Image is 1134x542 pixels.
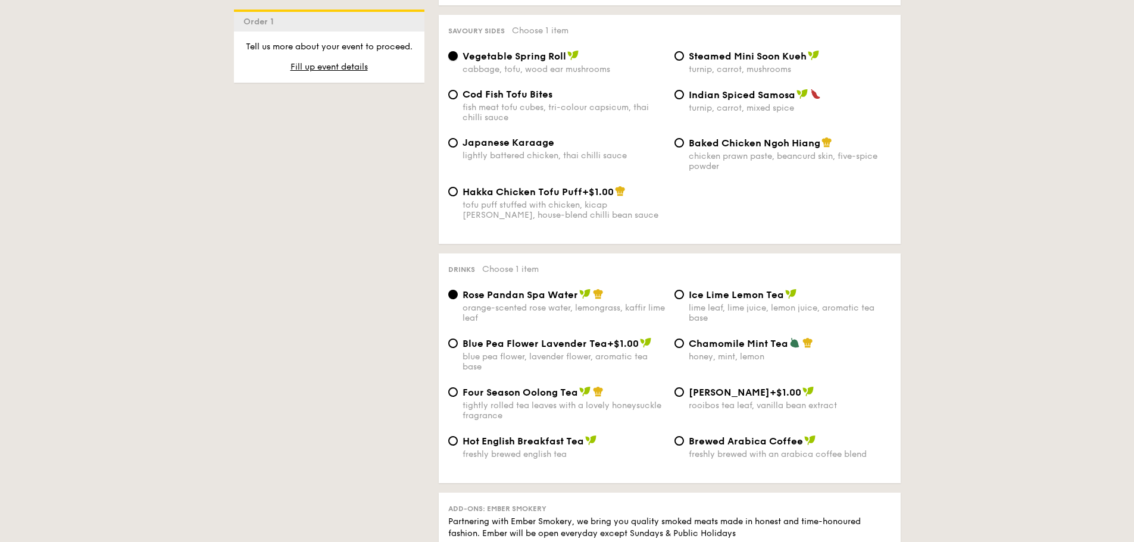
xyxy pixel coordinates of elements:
span: Chamomile Mint Tea [689,338,788,349]
span: Steamed Mini Soon Kueh [689,51,807,62]
input: Indian Spiced Samosaturnip, carrot, mixed spice [674,90,684,99]
div: Partnering with Ember Smokery, we bring you quality smoked meats made in honest and time-honoured... [448,516,891,540]
img: icon-vegan.f8ff3823.svg [796,89,808,99]
span: Four Season Oolong Tea [463,387,578,398]
img: icon-vegetarian.fe4039eb.svg [789,337,800,348]
span: Choose 1 item [482,264,539,274]
img: icon-spicy.37a8142b.svg [810,89,821,99]
div: orange-scented rose water, lemongrass, kaffir lime leaf [463,303,665,323]
input: Hakka Chicken Tofu Puff+$1.00tofu puff stuffed with chicken, kicap [PERSON_NAME], house-blend chi... [448,187,458,196]
input: Baked Chicken Ngoh Hiangchicken prawn paste, beancurd skin, five-spice powder [674,138,684,148]
p: Tell us more about your event to proceed. [243,41,415,53]
img: icon-vegan.f8ff3823.svg [579,289,591,299]
img: icon-vegan.f8ff3823.svg [585,435,597,446]
div: lime leaf, lime juice, lemon juice, aromatic tea base [689,303,891,323]
img: icon-chef-hat.a58ddaea.svg [821,137,832,148]
div: lightly battered chicken, thai chilli sauce [463,151,665,161]
img: icon-chef-hat.a58ddaea.svg [802,337,813,348]
span: Hot English Breakfast Tea [463,436,584,447]
div: fish meat tofu cubes, tri-colour capsicum, thai chilli sauce [463,102,665,123]
div: blue pea flower, lavender flower, aromatic tea base [463,352,665,372]
span: Blue Pea Flower Lavender Tea [463,338,607,349]
input: [PERSON_NAME]+$1.00rooibos tea leaf, vanilla bean extract [674,387,684,397]
img: icon-vegan.f8ff3823.svg [567,50,579,61]
span: Japanese Karaage [463,137,554,148]
span: Fill up event details [290,62,368,72]
img: icon-chef-hat.a58ddaea.svg [593,386,604,397]
span: Brewed Arabica Coffee [689,436,803,447]
span: Add-ons: Ember Smokery [448,505,546,513]
img: icon-vegan.f8ff3823.svg [785,289,797,299]
div: honey, mint, lemon [689,352,891,362]
span: +$1.00 [607,338,639,349]
img: icon-vegan.f8ff3823.svg [579,386,591,397]
div: tightly rolled tea leaves with a lovely honeysuckle fragrance [463,400,665,421]
img: icon-chef-hat.a58ddaea.svg [615,186,626,196]
input: Ice Lime Lemon Tealime leaf, lime juice, lemon juice, aromatic tea base [674,290,684,299]
input: Brewed Arabica Coffeefreshly brewed with an arabica coffee blend [674,436,684,446]
div: rooibos tea leaf, vanilla bean extract [689,400,891,411]
div: freshly brewed with an arabica coffee blend [689,449,891,459]
div: chicken prawn paste, beancurd skin, five-spice powder [689,151,891,171]
span: +$1.00 [770,387,801,398]
img: icon-vegan.f8ff3823.svg [802,386,814,397]
input: Vegetable Spring Rollcabbage, tofu, wood ear mushrooms [448,51,458,61]
img: icon-vegan.f8ff3823.svg [804,435,816,446]
span: Drinks [448,265,475,274]
div: cabbage, tofu, wood ear mushrooms [463,64,665,74]
span: Savoury sides [448,27,505,35]
span: Choose 1 item [512,26,568,36]
span: Cod Fish Tofu Bites [463,89,552,100]
input: Hot English Breakfast Teafreshly brewed english tea [448,436,458,446]
input: Rose Pandan Spa Waterorange-scented rose water, lemongrass, kaffir lime leaf [448,290,458,299]
input: Blue Pea Flower Lavender Tea+$1.00blue pea flower, lavender flower, aromatic tea base [448,339,458,348]
div: tofu puff stuffed with chicken, kicap [PERSON_NAME], house-blend chilli bean sauce [463,200,665,220]
div: freshly brewed english tea [463,449,665,459]
img: icon-vegan.f8ff3823.svg [808,50,820,61]
span: +$1.00 [582,186,614,198]
input: Cod Fish Tofu Bitesfish meat tofu cubes, tri-colour capsicum, thai chilli sauce [448,90,458,99]
input: Chamomile Mint Teahoney, mint, lemon [674,339,684,348]
input: Japanese Karaagelightly battered chicken, thai chilli sauce [448,138,458,148]
input: Steamed Mini Soon Kuehturnip, carrot, mushrooms [674,51,684,61]
img: icon-vegan.f8ff3823.svg [640,337,652,348]
span: [PERSON_NAME] [689,387,770,398]
span: Hakka Chicken Tofu Puff [463,186,582,198]
span: Baked Chicken Ngoh Hiang [689,137,820,149]
div: turnip, carrot, mixed spice [689,103,891,113]
span: Indian Spiced Samosa [689,89,795,101]
span: Rose Pandan Spa Water [463,289,578,300]
img: icon-chef-hat.a58ddaea.svg [593,289,604,299]
input: Four Season Oolong Teatightly rolled tea leaves with a lovely honeysuckle fragrance [448,387,458,397]
span: Order 1 [243,17,279,27]
div: turnip, carrot, mushrooms [689,64,891,74]
span: Ice Lime Lemon Tea [689,289,784,300]
span: Vegetable Spring Roll [463,51,566,62]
